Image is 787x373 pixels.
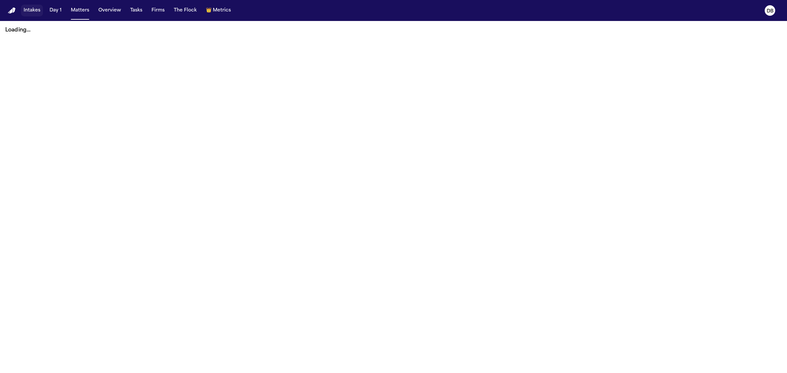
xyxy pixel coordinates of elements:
img: Finch Logo [8,8,16,14]
button: Tasks [128,5,145,16]
p: Loading... [5,26,782,34]
button: crownMetrics [203,5,233,16]
button: Overview [96,5,124,16]
a: Home [8,8,16,14]
button: Intakes [21,5,43,16]
button: Firms [149,5,167,16]
button: Day 1 [47,5,64,16]
button: Matters [68,5,92,16]
button: The Flock [171,5,199,16]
